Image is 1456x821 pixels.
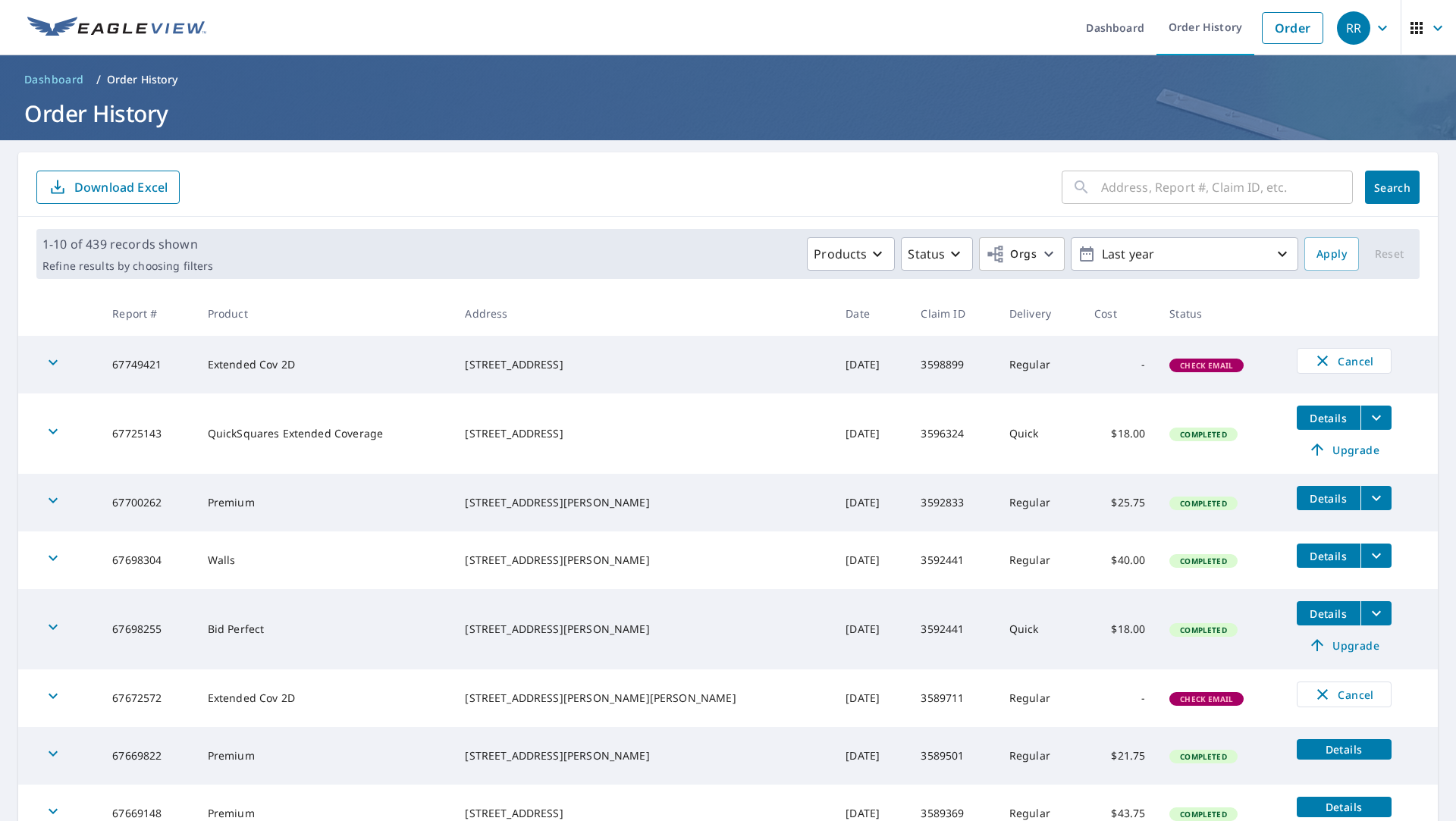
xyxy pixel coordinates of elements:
span: Details [1306,549,1351,563]
button: Cancel [1297,348,1392,374]
button: Search [1365,171,1420,204]
td: 67700262 [100,474,195,531]
button: detailsBtn-67669148 [1297,797,1392,817]
p: Products [814,245,867,263]
button: Apply [1304,237,1359,271]
td: [DATE] [833,336,908,393]
h1: Order History [18,98,1438,129]
td: [DATE] [833,531,908,589]
button: Cancel [1297,682,1392,707]
img: EV Logo [27,17,206,39]
th: Delivery [997,291,1082,336]
span: Completed [1171,625,1235,635]
span: Details [1306,800,1382,814]
td: 67669822 [100,727,195,785]
span: Cancel [1313,352,1376,370]
td: 3592833 [908,474,996,531]
button: detailsBtn-67700262 [1297,486,1360,510]
div: [STREET_ADDRESS][PERSON_NAME] [465,553,821,568]
button: Products [807,237,895,271]
td: Regular [997,727,1082,785]
p: Last year [1096,241,1273,268]
td: 67725143 [100,393,195,474]
td: $21.75 [1082,727,1157,785]
td: 3592441 [908,589,996,669]
span: Cancel [1313,685,1376,703]
a: Upgrade [1297,633,1392,657]
td: 3589501 [908,727,996,785]
th: Cost [1082,291,1157,336]
a: Order [1262,12,1323,44]
span: Completed [1171,556,1235,566]
td: 67698304 [100,531,195,589]
td: - [1082,336,1157,393]
p: Order History [107,72,178,87]
td: Regular [997,336,1082,393]
td: Regular [997,474,1082,531]
th: Status [1157,291,1284,336]
td: [DATE] [833,393,908,474]
button: filesDropdownBtn-67698304 [1360,544,1392,568]
span: Details [1306,742,1382,757]
button: filesDropdownBtn-67725143 [1360,406,1392,430]
span: Orgs [986,245,1037,264]
span: Details [1306,411,1351,425]
td: QuickSquares Extended Coverage [196,393,453,474]
a: Upgrade [1297,437,1392,462]
td: $25.75 [1082,474,1157,531]
button: detailsBtn-67698304 [1297,544,1360,568]
p: Refine results by choosing filters [42,259,213,273]
span: Check Email [1171,360,1242,371]
span: Completed [1171,751,1235,762]
td: 67749421 [100,336,195,393]
td: $18.00 [1082,589,1157,669]
span: Details [1306,606,1351,621]
td: $18.00 [1082,393,1157,474]
td: 3598899 [908,336,996,393]
span: Completed [1171,498,1235,509]
td: [DATE] [833,669,908,727]
div: [STREET_ADDRESS][PERSON_NAME] [465,495,821,510]
div: [STREET_ADDRESS][PERSON_NAME] [465,622,821,637]
td: Regular [997,531,1082,589]
span: Completed [1171,809,1235,819]
td: Premium [196,474,453,531]
td: Quick [997,589,1082,669]
div: [STREET_ADDRESS] [465,426,821,441]
span: Apply [1316,245,1347,264]
button: filesDropdownBtn-67698255 [1360,601,1392,625]
td: [DATE] [833,474,908,531]
div: [STREET_ADDRESS] [465,806,821,821]
button: Download Excel [36,171,180,204]
td: - [1082,669,1157,727]
span: Completed [1171,429,1235,440]
td: Walls [196,531,453,589]
button: detailsBtn-67669822 [1297,739,1392,760]
td: Bid Perfect [196,589,453,669]
th: Claim ID [908,291,996,336]
td: 3589711 [908,669,996,727]
th: Date [833,291,908,336]
td: [DATE] [833,589,908,669]
td: Premium [196,727,453,785]
div: [STREET_ADDRESS][PERSON_NAME] [465,748,821,763]
td: 3596324 [908,393,996,474]
button: detailsBtn-67698255 [1297,601,1360,625]
p: Download Excel [74,179,168,196]
button: Status [901,237,973,271]
button: Orgs [979,237,1065,271]
input: Address, Report #, Claim ID, etc. [1101,166,1353,208]
td: Regular [997,669,1082,727]
button: Last year [1071,237,1298,271]
button: filesDropdownBtn-67700262 [1360,486,1392,510]
div: RR [1337,11,1370,45]
span: Check Email [1171,694,1242,704]
span: Details [1306,491,1351,506]
span: Search [1377,180,1407,195]
th: Report # [100,291,195,336]
span: Upgrade [1306,636,1382,654]
td: Quick [997,393,1082,474]
span: Upgrade [1306,440,1382,459]
li: / [96,71,101,89]
td: $40.00 [1082,531,1157,589]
